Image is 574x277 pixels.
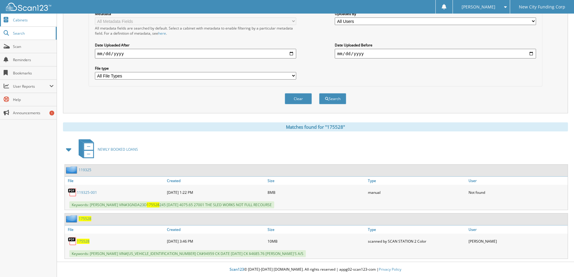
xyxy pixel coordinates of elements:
[95,26,296,36] div: All metadata fields are searched by default. Select a cabinet with metadata to enable filtering b...
[319,93,346,104] button: Search
[379,267,401,272] a: Privacy Policy
[13,110,54,115] span: Announcements
[335,42,536,48] label: Date Uploaded Before
[49,111,54,115] div: 1
[462,5,495,9] span: [PERSON_NAME]
[285,93,312,104] button: Clear
[79,216,91,221] a: 175528
[335,49,536,58] input: end
[13,97,54,102] span: Help
[65,177,165,185] a: File
[69,250,306,257] span: Keywords: [PERSON_NAME] VIN#[US_VEHICLE_IDENTIFICATION_NUMBER] CK#94959 CK DATE [DATE] CK $4685.7...
[366,186,467,198] div: manual
[147,202,159,207] span: 175528
[165,186,266,198] div: [DATE] 1:22 PM
[68,237,77,246] img: PDF.png
[519,5,565,9] span: New City Funding Corp
[544,248,574,277] iframe: Chat Widget
[95,49,296,58] input: start
[98,147,138,152] span: NEWLY BOOKED LOANS
[335,11,536,16] label: Uploaded By
[13,44,54,49] span: Scan
[366,177,467,185] a: Type
[13,84,49,89] span: User Reports
[266,177,367,185] a: Size
[13,71,54,76] span: Bookmarks
[366,235,467,247] div: scanned by SCAN STATION 2 Color
[66,166,79,174] img: folder2.png
[77,190,97,195] a: 119325-001
[165,235,266,247] div: [DATE] 3:46 PM
[95,42,296,48] label: Date Uploaded After
[165,177,266,185] a: Created
[266,235,367,247] div: 10MB
[13,17,54,23] span: Cabinets
[467,225,568,234] a: User
[467,177,568,185] a: User
[467,235,568,247] div: [PERSON_NAME]
[69,201,274,208] span: Keywords: [PERSON_NAME] VIN#3GNDA23D 245 [DATE] 4075.65 27001 THE SLED WORKS NOT FULL RECOURSE
[266,186,367,198] div: 8MB
[467,186,568,198] div: Not found
[95,66,296,71] label: File type
[158,31,166,36] a: here
[57,262,574,277] div: © [DATE]-[DATE] [DOMAIN_NAME]. All rights reserved | appg02-scan123-com |
[68,188,77,197] img: PDF.png
[95,11,296,16] label: Metadata
[266,225,367,234] a: Size
[13,31,53,36] span: Search
[366,225,467,234] a: Type
[165,225,266,234] a: Created
[13,57,54,62] span: Reminders
[230,267,244,272] span: Scan123
[63,122,568,131] div: Matches found for "175528"
[66,215,79,222] img: folder2.png
[65,225,165,234] a: File
[75,137,138,161] a: NEWLY BOOKED LOANS
[77,239,89,244] a: 175528
[6,3,51,11] img: scan123-logo-white.svg
[79,167,91,172] a: 119325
